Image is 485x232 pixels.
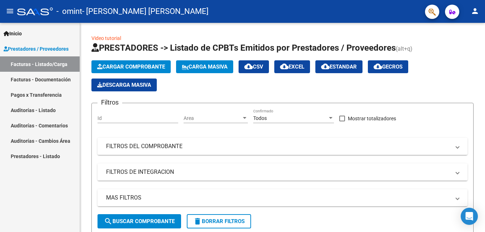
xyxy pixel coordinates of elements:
span: Prestadores / Proveedores [4,45,69,53]
button: Gecros [368,60,408,73]
span: CSV [244,64,263,70]
button: Descarga Masiva [91,79,157,91]
span: - [PERSON_NAME] [PERSON_NAME] [82,4,209,19]
mat-panel-title: FILTROS DEL COMPROBANTE [106,142,450,150]
button: Borrar Filtros [187,214,251,228]
button: Carga Masiva [176,60,233,73]
mat-icon: delete [193,217,202,226]
button: Cargar Comprobante [91,60,171,73]
span: Gecros [374,64,402,70]
div: Open Intercom Messenger [461,208,478,225]
mat-icon: person [471,7,479,15]
button: CSV [239,60,269,73]
span: (alt+q) [396,45,412,52]
mat-icon: cloud_download [321,62,330,71]
mat-icon: cloud_download [374,62,382,71]
mat-icon: cloud_download [244,62,253,71]
mat-panel-title: FILTROS DE INTEGRACION [106,168,450,176]
span: Estandar [321,64,357,70]
mat-expansion-panel-header: FILTROS DE INTEGRACION [97,163,467,181]
span: Borrar Filtros [193,218,245,225]
span: - omint [56,4,82,19]
span: Cargar Comprobante [97,64,165,70]
a: Video tutorial [91,35,121,41]
span: EXCEL [280,64,304,70]
button: EXCEL [274,60,310,73]
span: Carga Masiva [182,64,227,70]
span: Buscar Comprobante [104,218,175,225]
button: Estandar [315,60,362,73]
mat-icon: search [104,217,112,226]
mat-icon: cloud_download [280,62,289,71]
mat-expansion-panel-header: FILTROS DEL COMPROBANTE [97,138,467,155]
app-download-masive: Descarga masiva de comprobantes (adjuntos) [91,79,157,91]
mat-icon: menu [6,7,14,15]
mat-panel-title: MAS FILTROS [106,194,450,202]
span: Mostrar totalizadores [348,114,396,123]
mat-expansion-panel-header: MAS FILTROS [97,189,467,206]
span: Inicio [4,30,22,37]
h3: Filtros [97,97,122,107]
span: Todos [253,115,267,121]
button: Buscar Comprobante [97,214,181,228]
span: Descarga Masiva [97,82,151,88]
span: Area [184,115,241,121]
span: PRESTADORES -> Listado de CPBTs Emitidos por Prestadores / Proveedores [91,43,396,53]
